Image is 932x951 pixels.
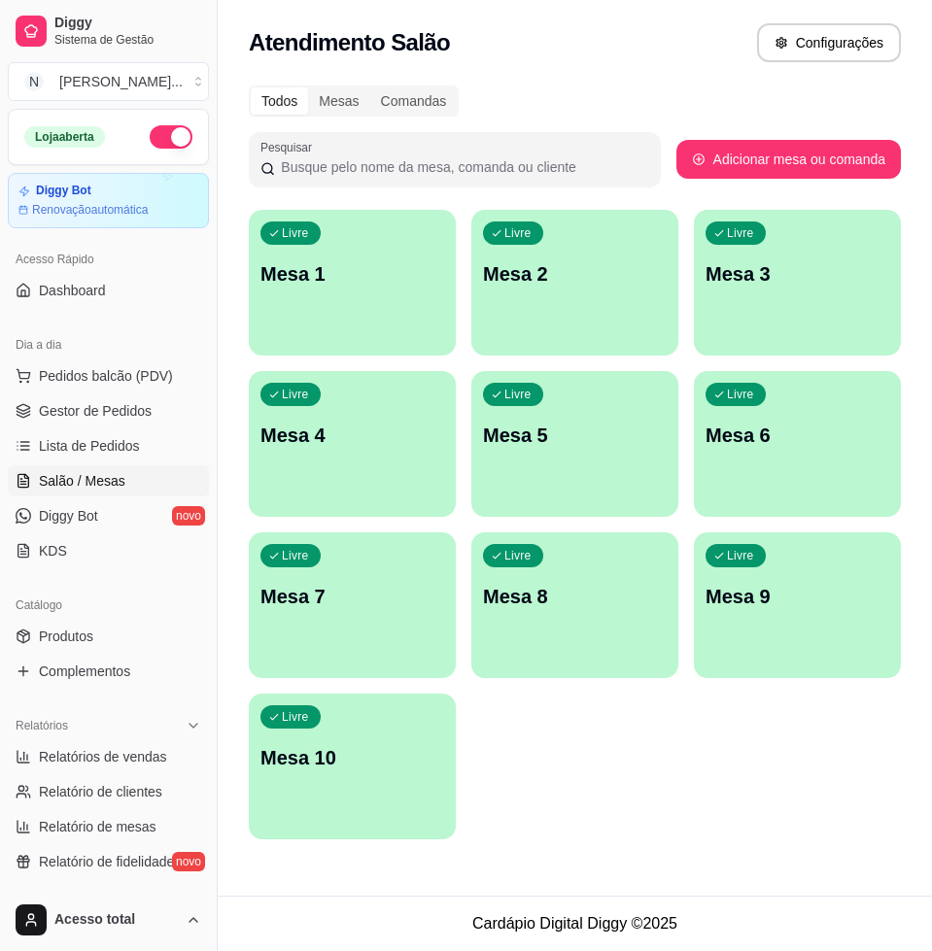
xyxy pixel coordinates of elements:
a: KDS [8,535,209,566]
span: Gestor de Pedidos [39,401,152,421]
button: Adicionar mesa ou comanda [676,140,901,179]
h2: Atendimento Salão [249,27,450,58]
a: Complementos [8,656,209,687]
div: Catálogo [8,590,209,621]
button: LivreMesa 5 [471,371,678,517]
div: Acesso Rápido [8,244,209,275]
p: Mesa 5 [483,422,667,449]
button: LivreMesa 8 [471,532,678,678]
button: Select a team [8,62,209,101]
button: Alterar Status [150,125,192,149]
span: Dashboard [39,281,106,300]
label: Pesquisar [260,139,319,155]
span: Relatório de mesas [39,817,156,836]
span: Salão / Mesas [39,471,125,491]
a: Gestor de Pedidos [8,395,209,426]
span: Relatórios [16,718,68,733]
article: Renovação automática [32,202,148,218]
p: Livre [727,548,754,563]
p: Livre [504,548,532,563]
button: LivreMesa 10 [249,694,456,839]
a: Salão / Mesas [8,465,209,496]
span: KDS [39,541,67,560]
span: Sistema de Gestão [54,32,201,48]
button: Configurações [757,23,901,62]
button: Acesso total [8,897,209,943]
a: Dashboard [8,275,209,306]
span: Acesso total [54,911,178,929]
button: Pedidos balcão (PDV) [8,360,209,391]
span: Lista de Pedidos [39,436,140,456]
span: Relatório de fidelidade [39,852,174,871]
a: Diggy BotRenovaçãoautomática [8,173,209,228]
button: LivreMesa 6 [694,371,901,517]
span: Relatórios de vendas [39,747,167,766]
button: LivreMesa 9 [694,532,901,678]
p: Mesa 4 [260,422,444,449]
input: Pesquisar [275,157,648,177]
a: Relatório de fidelidadenovo [8,846,209,877]
span: Produtos [39,627,93,646]
a: Relatório de clientes [8,776,209,807]
div: Loja aberta [24,126,105,148]
p: Livre [282,548,309,563]
div: Dia a dia [8,329,209,360]
span: Diggy [54,15,201,32]
p: Mesa 3 [706,260,889,288]
span: Diggy Bot [39,506,98,526]
p: Mesa 9 [706,583,889,610]
p: Mesa 1 [260,260,444,288]
p: Livre [282,225,309,241]
span: Pedidos balcão (PDV) [39,366,173,386]
p: Livre [282,387,309,402]
p: Mesa 7 [260,583,444,610]
a: Lista de Pedidos [8,430,209,461]
p: Mesa 8 [483,583,667,610]
footer: Cardápio Digital Diggy © 2025 [218,896,932,951]
button: LivreMesa 2 [471,210,678,356]
a: Produtos [8,621,209,652]
a: Diggy Botnovo [8,500,209,531]
article: Diggy Bot [36,184,91,198]
div: Todos [251,87,308,115]
button: LivreMesa 7 [249,532,456,678]
span: Relatório de clientes [39,782,162,801]
p: Livre [727,387,754,402]
a: Relatórios de vendas [8,741,209,772]
button: LivreMesa 3 [694,210,901,356]
p: Mesa 2 [483,260,667,288]
div: [PERSON_NAME] ... [59,72,183,91]
p: Livre [282,709,309,725]
p: Livre [727,225,754,241]
button: LivreMesa 1 [249,210,456,356]
span: Complementos [39,662,130,681]
p: Livre [504,225,532,241]
button: LivreMesa 4 [249,371,456,517]
a: DiggySistema de Gestão [8,8,209,54]
p: Mesa 10 [260,744,444,771]
p: Mesa 6 [706,422,889,449]
div: Mesas [308,87,369,115]
div: Comandas [370,87,458,115]
p: Livre [504,387,532,402]
span: N [24,72,44,91]
a: Relatório de mesas [8,811,209,842]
